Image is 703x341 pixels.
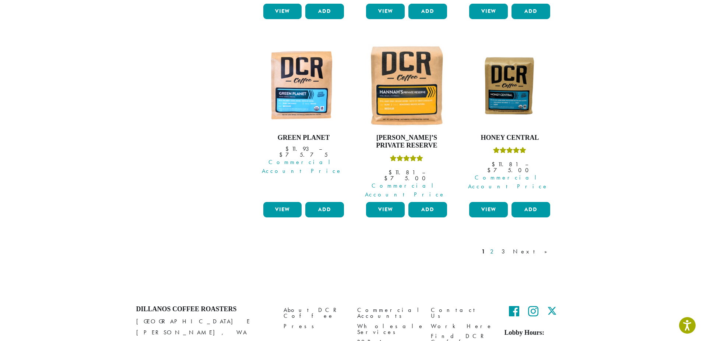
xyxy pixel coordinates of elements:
a: View [263,202,302,217]
a: Work Here [431,321,493,331]
button: Add [305,4,344,19]
span: $ [389,168,395,176]
h4: Honey Central [467,134,552,142]
span: Commercial Account Price [464,173,552,191]
img: Honey-Central-stock-image-fix-1200-x-900.png [467,54,552,117]
span: $ [492,160,498,168]
span: Commercial Account Price [259,158,346,175]
button: Add [305,202,344,217]
a: Next » [512,247,554,256]
button: Add [408,202,447,217]
bdi: 75.00 [487,166,532,174]
a: Honey CentralRated 5.00 out of 5 Commercial Account Price [467,43,552,199]
a: Press [284,321,346,331]
bdi: 11.93 [285,145,312,153]
div: Rated 5.00 out of 5 [390,154,423,165]
a: Green Planet Commercial Account Price [261,43,346,199]
a: 2 [489,247,498,256]
a: About DCR Coffee [284,305,346,321]
span: $ [285,145,292,153]
a: Wholesale Services [357,321,420,337]
span: $ [487,166,493,174]
h4: Dillanos Coffee Roasters [136,305,273,313]
img: DCR-Green-Planet-Coffee-Bag-300x300.png [261,43,346,128]
a: View [366,202,405,217]
button: Add [512,4,550,19]
span: $ [384,174,390,182]
button: Add [512,202,550,217]
a: 3 [500,247,509,256]
a: View [366,4,405,19]
span: $ [279,151,285,159]
bdi: 75.75 [279,151,328,159]
bdi: 11.81 [389,168,415,176]
h4: Green Planet [261,134,346,142]
span: – [525,160,528,168]
bdi: 11.81 [492,160,518,168]
a: 1 [480,247,486,256]
a: Commercial Accounts [357,305,420,321]
div: Rated 5.00 out of 5 [493,146,526,157]
a: [PERSON_NAME]’s Private ReserveRated 5.00 out of 5 Commercial Account Price [364,43,449,199]
h4: [PERSON_NAME]’s Private Reserve [364,134,449,150]
span: – [319,145,322,153]
a: View [469,202,508,217]
bdi: 75.00 [384,174,429,182]
a: View [263,4,302,19]
button: Add [408,4,447,19]
span: – [422,168,425,176]
a: Contact Us [431,305,493,321]
img: Hannahs-Private-Reserve-12oz-300x300.jpg [364,43,449,128]
h5: Lobby Hours: [505,329,567,337]
a: View [469,4,508,19]
span: Commercial Account Price [361,181,449,199]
